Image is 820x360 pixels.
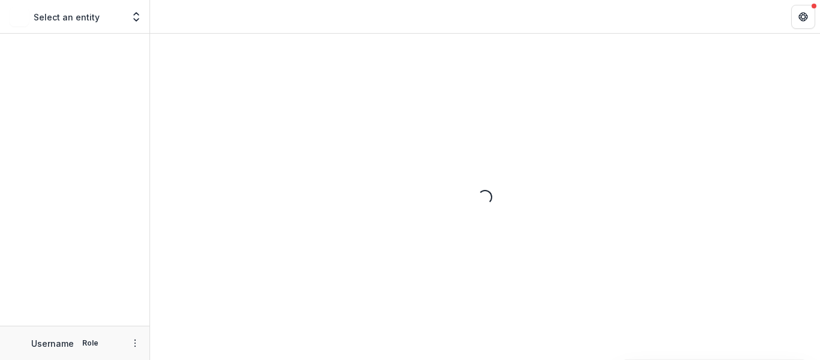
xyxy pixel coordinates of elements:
[128,336,142,350] button: More
[34,11,100,23] p: Select an entity
[31,337,74,350] p: Username
[79,338,102,349] p: Role
[791,5,815,29] button: Get Help
[128,5,145,29] button: Open entity switcher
